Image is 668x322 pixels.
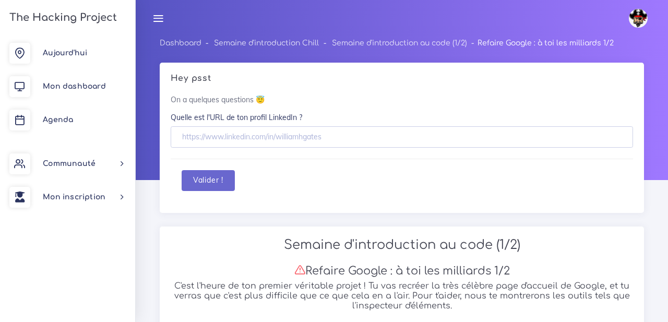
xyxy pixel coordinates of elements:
p: On a quelques questions 😇 [171,94,633,105]
span: Agenda [43,116,73,124]
img: avatar [629,9,648,28]
button: Valider ! [182,170,235,192]
h3: The Hacking Project [6,12,117,23]
h2: Semaine d'introduction au code (1/2) [171,237,633,253]
a: Dashboard [160,39,201,47]
a: Semaine d'introduction Chill [214,39,319,47]
h5: Hey psst [171,74,633,84]
span: Aujourd'hui [43,49,87,57]
a: Semaine d'introduction au code (1/2) [332,39,467,47]
li: Refaire Google : à toi les milliards 1/2 [467,37,614,50]
span: Mon dashboard [43,82,106,90]
span: Communauté [43,160,96,168]
input: https://www.linkedin.com/in/williamhgates [171,126,633,148]
h5: C'est l'heure de ton premier véritable projet ! Tu vas recréer la très célèbre page d'accueil de ... [171,281,633,311]
label: Quelle est l'URL de ton profil LinkedIn ? [171,112,302,123]
h3: Refaire Google : à toi les milliards 1/2 [171,264,633,278]
span: Mon inscription [43,193,105,201]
